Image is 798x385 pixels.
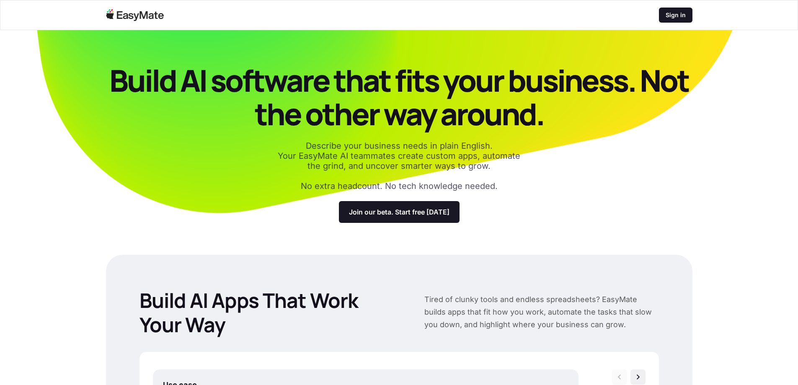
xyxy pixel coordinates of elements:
p: Sign in [666,11,686,19]
p: Join our beta. Start free [DATE] [349,208,449,216]
p: Tired of clunky tools and endless spreadsheets? EasyMate builds apps that fit how you work, autom... [424,293,659,331]
p: Describe your business needs in plain English. Your EasyMate AI teammates create custom apps, aut... [274,141,525,171]
p: No extra headcount. No tech knowledge needed. [301,181,498,191]
p: Build AI Apps That Work Your Way [139,288,398,337]
a: Sign in [659,8,692,23]
a: Join our beta. Start free [DATE] [339,201,460,223]
p: Build AI software that fits your business. Not the other way around. [106,64,692,131]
